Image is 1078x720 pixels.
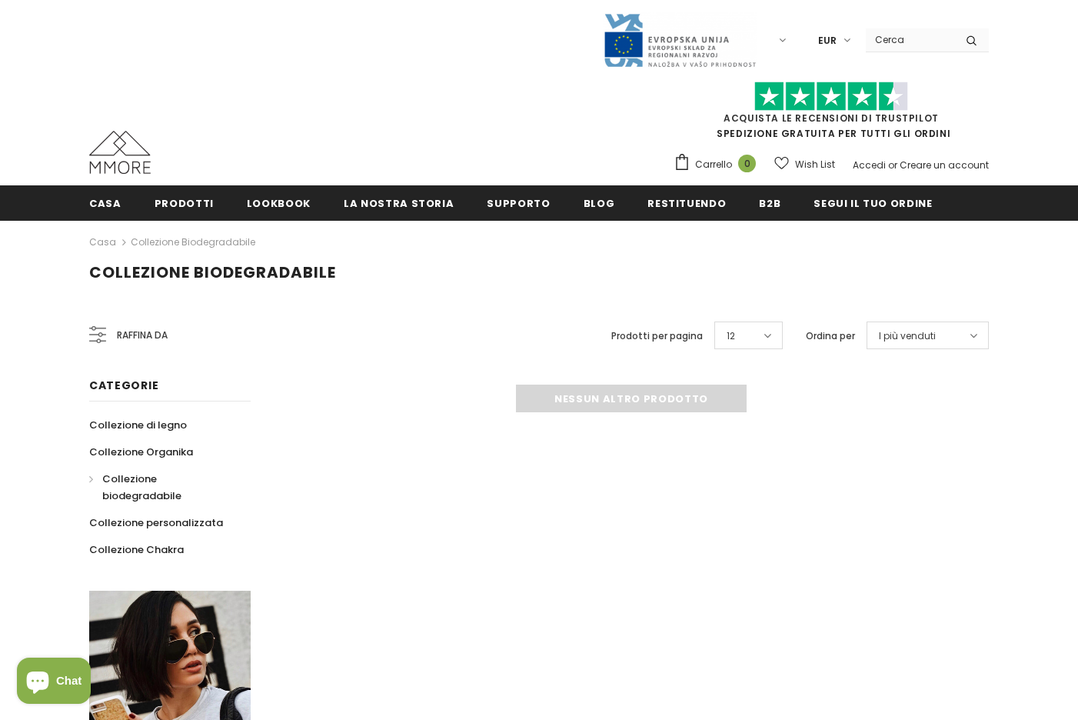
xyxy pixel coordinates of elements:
[813,196,932,211] span: Segui il tuo ordine
[155,185,214,220] a: Prodotti
[806,328,855,344] label: Ordina per
[647,196,726,211] span: Restituendo
[102,472,181,503] span: Collezione biodegradabile
[131,235,255,248] a: Collezione biodegradabile
[754,82,908,112] img: Fidati di Pilot Stars
[795,157,835,172] span: Wish List
[759,185,780,220] a: B2B
[247,185,311,220] a: Lookbook
[487,185,550,220] a: supporto
[853,158,886,172] a: Accedi
[674,88,989,140] span: SPEDIZIONE GRATUITA PER TUTTI GLI ORDINI
[695,157,732,172] span: Carrello
[89,378,158,393] span: Categorie
[584,185,615,220] a: Blog
[603,12,757,68] img: Javni Razpis
[774,151,835,178] a: Wish List
[603,33,757,46] a: Javni Razpis
[89,412,187,438] a: Collezione di legno
[155,196,214,211] span: Prodotti
[866,28,954,51] input: Search Site
[611,328,703,344] label: Prodotti per pagina
[813,185,932,220] a: Segui il tuo ordine
[487,196,550,211] span: supporto
[12,658,95,708] inbox-online-store-chat: Shopify online store chat
[344,196,454,211] span: La nostra storia
[344,185,454,220] a: La nostra storia
[247,196,311,211] span: Lookbook
[759,196,780,211] span: B2B
[89,418,187,432] span: Collezione di legno
[724,112,939,125] a: Acquista le recensioni di TrustPilot
[727,328,735,344] span: 12
[89,536,184,563] a: Collezione Chakra
[117,327,168,344] span: Raffina da
[89,542,184,557] span: Collezione Chakra
[89,185,121,220] a: Casa
[89,445,193,459] span: Collezione Organika
[89,196,121,211] span: Casa
[89,262,336,283] span: Collezione biodegradabile
[89,509,223,536] a: Collezione personalizzata
[89,233,116,252] a: Casa
[879,328,936,344] span: I più venduti
[738,155,756,172] span: 0
[89,465,234,509] a: Collezione biodegradabile
[674,153,764,176] a: Carrello 0
[818,33,837,48] span: EUR
[888,158,897,172] span: or
[89,515,223,530] span: Collezione personalizzata
[900,158,989,172] a: Creare un account
[89,438,193,465] a: Collezione Organika
[584,196,615,211] span: Blog
[89,131,151,174] img: Casi MMORE
[647,185,726,220] a: Restituendo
